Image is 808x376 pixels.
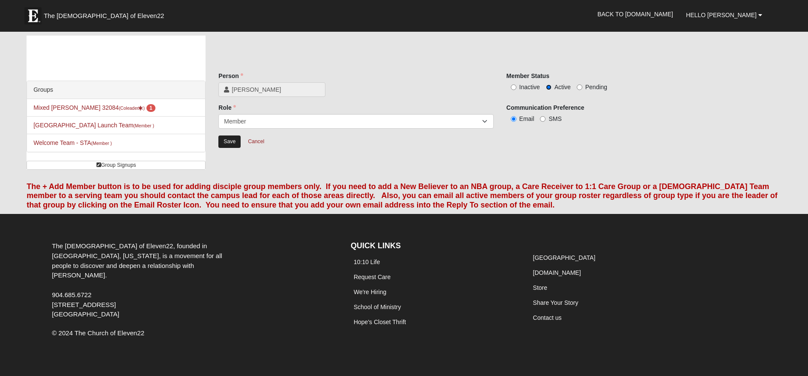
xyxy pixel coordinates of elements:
span: Email [519,115,534,122]
a: Hello [PERSON_NAME] [680,4,769,26]
a: Share Your Story [533,299,578,306]
a: Group Signups [27,161,206,170]
a: Contact us [533,314,562,321]
span: [GEOGRAPHIC_DATA] [52,310,119,318]
a: Back to [DOMAIN_NAME] [591,3,680,25]
span: [PERSON_NAME] [232,85,320,94]
a: Store [533,284,547,291]
a: [GEOGRAPHIC_DATA] [533,254,596,261]
a: Mixed [PERSON_NAME] 32084(Coleader) 1 [33,104,155,111]
input: Active [546,84,552,90]
input: Inactive [511,84,516,90]
font: The + Add Member button is to be used for adding disciple group members only. If you need to add ... [27,182,778,209]
span: © 2024 The Church of Eleven22 [52,329,144,337]
a: The [DEMOGRAPHIC_DATA] of Eleven22 [20,3,191,24]
span: Inactive [519,84,540,90]
a: We're Hiring [354,289,386,295]
img: Eleven22 logo [24,7,42,24]
small: (Member ) [134,123,154,128]
small: (Coleader ) [119,105,145,111]
span: The [DEMOGRAPHIC_DATA] of Eleven22 [44,12,164,20]
h4: QUICK LINKS [351,241,517,251]
span: Active [555,84,571,90]
a: Welcome Team - STA(Member ) [33,139,112,146]
a: Request Care [354,274,391,280]
input: Email [511,116,516,122]
label: Role [218,103,236,112]
div: Groups [27,81,205,99]
a: School of Ministry [354,304,401,310]
a: Cancel [242,135,270,148]
a: Hope's Closet Thrift [354,319,406,325]
span: number of pending members [146,104,155,112]
small: (Member ) [91,141,112,146]
label: Member Status [507,72,549,80]
div: The [DEMOGRAPHIC_DATA] of Eleven22, founded in [GEOGRAPHIC_DATA], [US_STATE], is a movement for a... [45,241,244,319]
label: Communication Preference [507,103,584,112]
span: SMS [549,115,561,122]
a: [DOMAIN_NAME] [533,269,581,276]
span: Pending [585,84,607,90]
input: Pending [577,84,582,90]
input: Alt+s [218,135,241,148]
input: SMS [540,116,546,122]
a: [GEOGRAPHIC_DATA] Launch Team(Member ) [33,122,154,129]
a: 10:10 Life [354,259,380,265]
label: Person [218,72,243,80]
span: Hello [PERSON_NAME] [686,12,757,18]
